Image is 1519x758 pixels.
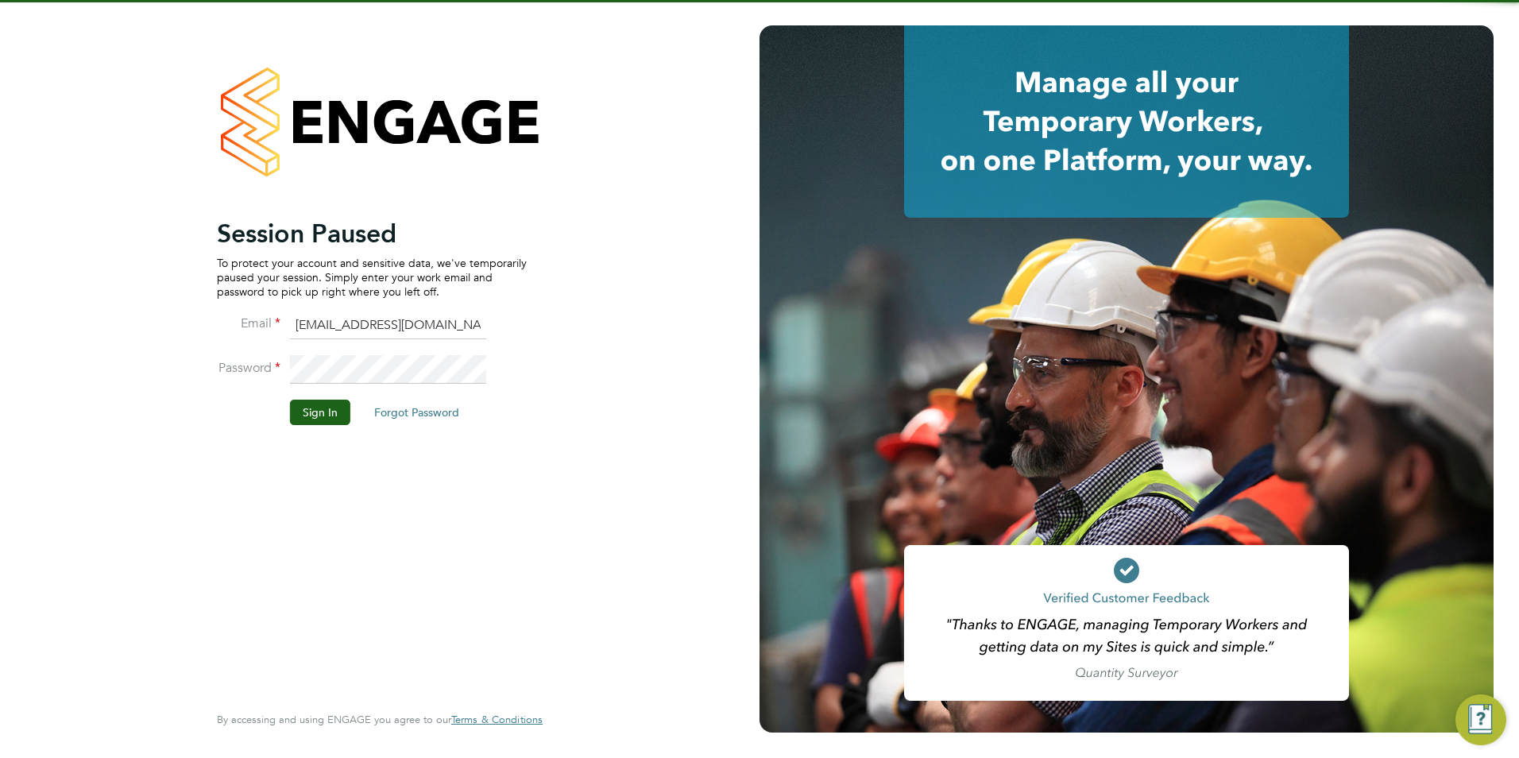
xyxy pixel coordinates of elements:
button: Forgot Password [361,400,472,425]
label: Email [217,315,280,332]
button: Engage Resource Center [1455,694,1506,745]
button: Sign In [290,400,350,425]
label: Password [217,360,280,377]
h2: Session Paused [217,218,527,249]
p: To protect your account and sensitive data, we've temporarily paused your session. Simply enter y... [217,256,527,300]
input: Enter your work email... [290,311,486,340]
a: Terms & Conditions [451,714,543,726]
span: By accessing and using ENGAGE you agree to our [217,713,543,726]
